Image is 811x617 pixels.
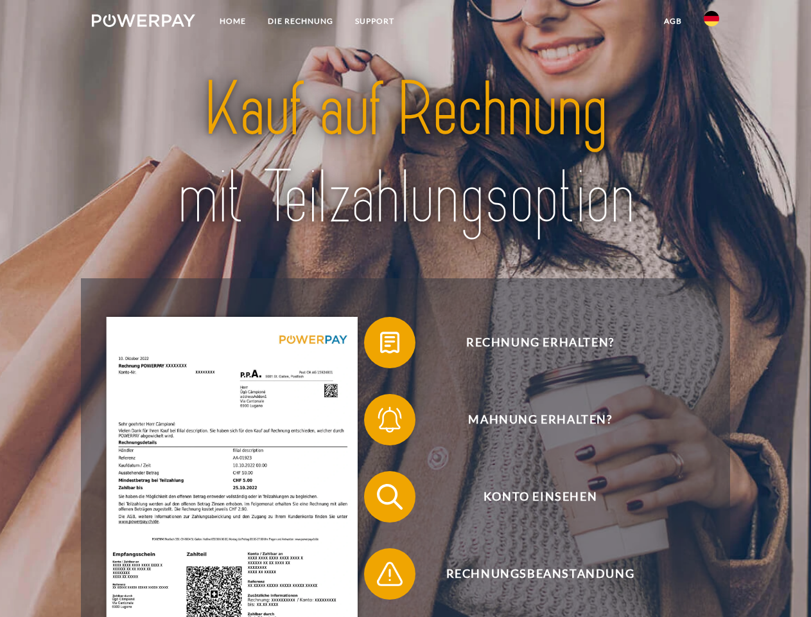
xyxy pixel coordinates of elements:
span: Rechnungsbeanstandung [383,548,697,600]
img: logo-powerpay-white.svg [92,14,195,27]
img: qb_bill.svg [374,326,406,359]
img: qb_search.svg [374,481,406,513]
button: Mahnung erhalten? [364,394,698,445]
img: qb_bell.svg [374,404,406,436]
img: title-powerpay_de.svg [123,62,688,246]
span: Rechnung erhalten? [383,317,697,368]
button: Rechnung erhalten? [364,317,698,368]
span: Konto einsehen [383,471,697,523]
img: qb_warning.svg [374,558,406,590]
img: de [704,11,719,26]
a: SUPPORT [344,10,405,33]
button: Rechnungsbeanstandung [364,548,698,600]
a: Home [209,10,257,33]
a: DIE RECHNUNG [257,10,344,33]
span: Mahnung erhalten? [383,394,697,445]
a: agb [653,10,693,33]
button: Konto einsehen [364,471,698,523]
